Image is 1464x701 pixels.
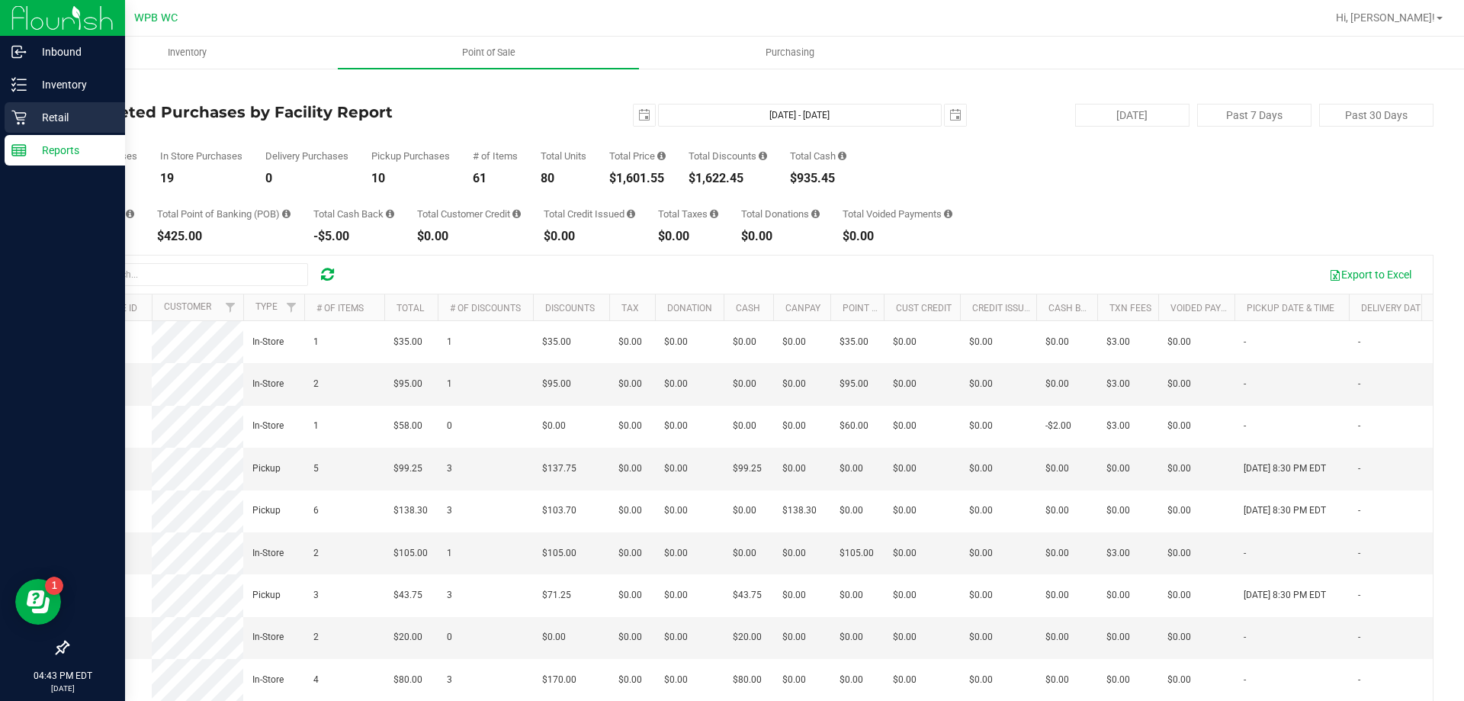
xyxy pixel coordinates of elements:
[542,461,576,476] span: $137.75
[393,503,428,518] span: $138.30
[745,46,835,59] span: Purchasing
[1358,377,1360,391] span: -
[473,172,518,185] div: 61
[157,230,291,243] div: $425.00
[782,630,806,645] span: $0.00
[664,630,688,645] span: $0.00
[313,503,319,518] span: 6
[313,230,394,243] div: -$5.00
[393,546,428,561] span: $105.00
[542,503,576,518] span: $103.70
[893,630,917,645] span: $0.00
[1358,419,1360,433] span: -
[393,335,422,349] span: $35.00
[1244,588,1326,603] span: [DATE] 8:30 PM EDT
[664,335,688,349] span: $0.00
[840,630,863,645] span: $0.00
[840,419,868,433] span: $60.00
[450,303,521,314] a: # of Discounts
[944,209,952,219] i: Sum of all voided payment transaction amounts, excluding tips and transaction fees, for all purch...
[282,209,291,219] i: Sum of the successful, non-voided point-of-banking payment transactions, both via payment termina...
[134,11,178,24] span: WPB WC
[618,461,642,476] span: $0.00
[736,303,760,314] a: Cash
[252,630,284,645] span: In-Store
[840,503,863,518] span: $0.00
[664,546,688,561] span: $0.00
[843,209,952,219] div: Total Voided Payments
[1170,303,1246,314] a: Voided Payment
[313,630,319,645] span: 2
[447,630,452,645] span: 0
[782,461,806,476] span: $0.00
[542,546,576,561] span: $105.00
[313,461,319,476] span: 5
[618,377,642,391] span: $0.00
[1358,546,1360,561] span: -
[782,419,806,433] span: $0.00
[37,37,338,69] a: Inventory
[618,335,642,349] span: $0.00
[618,630,642,645] span: $0.00
[255,301,278,312] a: Type
[27,76,118,94] p: Inventory
[658,209,718,219] div: Total Taxes
[447,588,452,603] span: 3
[689,172,767,185] div: $1,622.45
[252,503,281,518] span: Pickup
[252,419,284,433] span: In-Store
[609,151,666,161] div: Total Price
[664,503,688,518] span: $0.00
[621,303,639,314] a: Tax
[896,303,952,314] a: Cust Credit
[782,588,806,603] span: $0.00
[658,230,718,243] div: $0.00
[1045,461,1069,476] span: $0.00
[1106,588,1130,603] span: $0.00
[1045,377,1069,391] span: $0.00
[1358,503,1360,518] span: -
[27,43,118,61] p: Inbound
[313,335,319,349] span: 1
[618,588,642,603] span: $0.00
[893,673,917,687] span: $0.00
[447,673,452,687] span: 3
[15,579,61,625] iframe: Resource center
[1045,588,1069,603] span: $0.00
[126,209,134,219] i: Sum of the successful, non-voided CanPay payment transactions for all purchases in the date range.
[386,209,394,219] i: Sum of the cash-back amounts from rounded-up electronic payments for all purchases in the date ra...
[447,503,452,518] span: 3
[893,503,917,518] span: $0.00
[27,141,118,159] p: Reports
[790,151,846,161] div: Total Cash
[664,588,688,603] span: $0.00
[969,335,993,349] span: $0.00
[447,461,452,476] span: 3
[265,151,348,161] div: Delivery Purchases
[447,419,452,433] span: 0
[782,335,806,349] span: $0.00
[1244,673,1246,687] span: -
[1045,630,1069,645] span: $0.00
[371,172,450,185] div: 10
[840,546,874,561] span: $105.00
[733,503,756,518] span: $0.00
[1167,588,1191,603] span: $0.00
[969,461,993,476] span: $0.00
[160,172,242,185] div: 19
[969,377,993,391] span: $0.00
[657,151,666,161] i: Sum of the total prices of all purchases in the date range.
[1167,546,1191,561] span: $0.00
[157,209,291,219] div: Total Point of Banking (POB)
[1045,503,1069,518] span: $0.00
[1045,335,1069,349] span: $0.00
[252,377,284,391] span: In-Store
[1106,546,1130,561] span: $3.00
[1106,673,1130,687] span: $0.00
[1336,11,1435,24] span: Hi, [PERSON_NAME]!
[371,151,450,161] div: Pickup Purchases
[1358,673,1360,687] span: -
[11,77,27,92] inline-svg: Inventory
[893,377,917,391] span: $0.00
